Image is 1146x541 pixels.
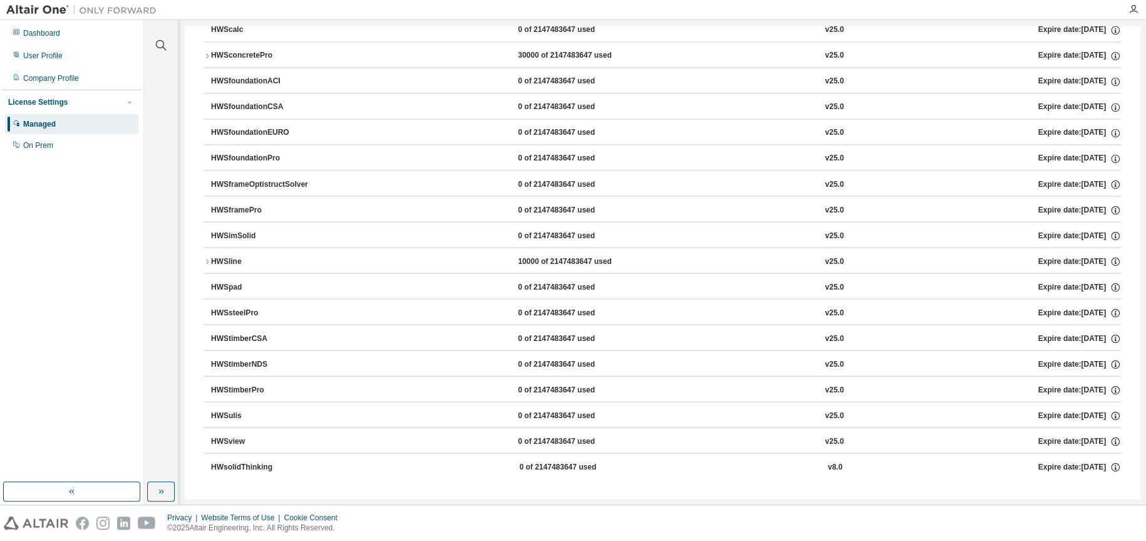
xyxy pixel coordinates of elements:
[518,153,631,164] div: 0 of 2147483647 used
[211,256,324,267] div: HWSline
[211,428,1121,455] button: HWSview0 of 2147483647 usedv25.0Expire date:[DATE]
[825,153,844,164] div: v25.0
[1038,410,1121,421] div: Expire date: [DATE]
[211,24,324,36] div: HWScalc
[211,350,1121,378] button: HWStimberNDS0 of 2147483647 usedv25.0Expire date:[DATE]
[23,119,56,129] div: Managed
[825,384,844,396] div: v25.0
[518,333,631,344] div: 0 of 2147483647 used
[518,307,631,318] div: 0 of 2147483647 used
[211,230,324,241] div: HWSimSolid
[825,436,844,447] div: v25.0
[825,256,844,267] div: v25.0
[1038,281,1121,293] div: Expire date: [DATE]
[1038,384,1121,396] div: Expire date: [DATE]
[825,359,844,370] div: v25.0
[211,333,324,344] div: HWStimberCSA
[1038,436,1121,447] div: Expire date: [DATE]
[518,281,631,293] div: 0 of 2147483647 used
[1038,179,1121,190] div: Expire date: [DATE]
[211,384,324,396] div: HWStimberPro
[138,517,156,530] img: youtube.svg
[211,273,1121,301] button: HWSpad0 of 2147483647 usedv25.0Expire date:[DATE]
[211,171,1121,198] button: HWSframeOptistructSolver0 of 2147483647 usedv25.0Expire date:[DATE]
[211,145,1121,172] button: HWSfoundationPro0 of 2147483647 usedv25.0Expire date:[DATE]
[518,384,631,396] div: 0 of 2147483647 used
[518,76,631,87] div: 0 of 2147483647 used
[1038,76,1121,87] div: Expire date: [DATE]
[518,410,631,421] div: 0 of 2147483647 used
[4,517,68,530] img: altair_logo.svg
[211,153,324,164] div: HWSfoundationPro
[518,204,631,216] div: 0 of 2147483647 used
[201,513,284,523] div: Website Terms of Use
[211,204,324,216] div: HWSframePro
[211,281,324,293] div: HWSpad
[211,410,324,421] div: HWSulis
[211,196,1121,224] button: HWSframePro0 of 2147483647 usedv25.0Expire date:[DATE]
[76,517,89,530] img: facebook.svg
[6,4,163,16] img: Altair One
[825,76,844,87] div: v25.0
[825,230,844,241] div: v25.0
[1038,359,1121,370] div: Expire date: [DATE]
[1038,333,1121,344] div: Expire date: [DATE]
[211,179,324,190] div: HWSframeOptistructSolver
[211,16,1121,44] button: HWScalc0 of 2147483647 usedv25.0Expire date:[DATE]
[825,102,844,113] div: v25.0
[211,436,324,447] div: HWSview
[825,307,844,318] div: v25.0
[518,127,631,139] div: 0 of 2147483647 used
[1038,307,1121,318] div: Expire date: [DATE]
[211,102,324,113] div: HWSfoundationCSA
[518,179,631,190] div: 0 of 2147483647 used
[23,28,60,38] div: Dashboard
[284,513,344,523] div: Cookie Consent
[825,410,844,421] div: v25.0
[167,523,345,533] p: © 2025 Altair Engineering, Inc. All Rights Reserved.
[1038,461,1120,473] div: Expire date: [DATE]
[825,50,844,61] div: v25.0
[167,513,201,523] div: Privacy
[825,281,844,293] div: v25.0
[828,461,842,473] div: v8.0
[211,127,324,139] div: HWSfoundationEURO
[1038,256,1121,267] div: Expire date: [DATE]
[117,517,130,530] img: linkedin.svg
[211,222,1121,249] button: HWSimSolid0 of 2147483647 usedv25.0Expire date:[DATE]
[96,517,110,530] img: instagram.svg
[518,50,631,61] div: 30000 of 2147483647 used
[211,359,324,370] div: HWStimberNDS
[204,42,1121,70] button: HWSconcretePro30000 of 2147483647 usedv25.0Expire date:[DATE]
[518,359,631,370] div: 0 of 2147483647 used
[1038,24,1121,36] div: Expire date: [DATE]
[1038,204,1121,216] div: Expire date: [DATE]
[211,461,324,473] div: HWsolidThinking
[211,307,324,318] div: HWSsteelPro
[23,51,63,61] div: User Profile
[211,402,1121,429] button: HWSulis0 of 2147483647 usedv25.0Expire date:[DATE]
[825,127,844,139] div: v25.0
[211,376,1121,404] button: HWStimberPro0 of 2147483647 usedv25.0Expire date:[DATE]
[1038,102,1121,113] div: Expire date: [DATE]
[518,230,631,241] div: 0 of 2147483647 used
[518,102,631,113] div: 0 of 2147483647 used
[825,204,844,216] div: v25.0
[211,119,1121,147] button: HWSfoundationEURO0 of 2147483647 usedv25.0Expire date:[DATE]
[518,256,631,267] div: 10000 of 2147483647 used
[1038,127,1121,139] div: Expire date: [DATE]
[518,436,631,447] div: 0 of 2147483647 used
[8,97,68,107] div: License Settings
[211,76,324,87] div: HWSfoundationACI
[23,140,53,150] div: On Prem
[518,24,631,36] div: 0 of 2147483647 used
[211,68,1121,95] button: HWSfoundationACI0 of 2147483647 usedv25.0Expire date:[DATE]
[23,73,79,83] div: Company Profile
[211,299,1121,327] button: HWSsteelPro0 of 2147483647 usedv25.0Expire date:[DATE]
[211,50,324,61] div: HWSconcretePro
[211,453,1121,481] button: HWsolidThinking0 of 2147483647 usedv8.0Expire date:[DATE]
[211,325,1121,352] button: HWStimberCSA0 of 2147483647 usedv25.0Expire date:[DATE]
[825,24,844,36] div: v25.0
[1038,230,1121,241] div: Expire date: [DATE]
[825,333,844,344] div: v25.0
